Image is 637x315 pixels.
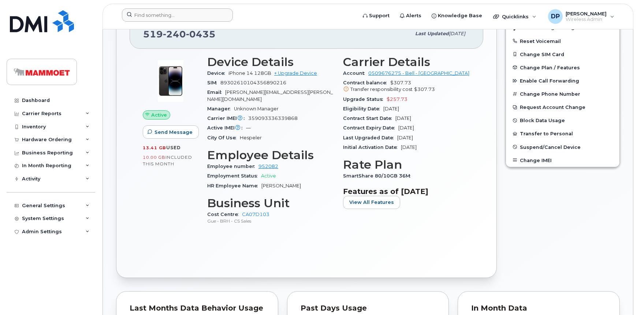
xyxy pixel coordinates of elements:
[343,80,470,93] span: $307.73
[414,87,435,92] span: $307.73
[207,164,258,169] span: Employee number
[122,8,233,22] input: Find something...
[343,106,383,111] span: Eligibility Date
[248,116,298,121] span: 359093336339868
[506,127,619,140] button: Transfer to Personal
[301,305,436,312] div: Past Days Usage
[488,9,541,24] div: Quicklinks
[228,70,271,76] span: iPhone 14 128GB
[207,89,225,95] span: Email
[343,144,401,150] span: Initial Activation Date
[520,144,581,150] span: Suspend/Cancel Device
[506,100,619,114] button: Request Account Change
[343,96,387,102] span: Upgrade Status
[163,29,186,40] span: 240
[242,212,269,217] a: CA07D103
[207,125,246,131] span: Active IMEI
[506,34,619,48] button: Reset Voicemail
[398,125,414,131] span: [DATE]
[383,106,399,111] span: [DATE]
[343,158,470,171] h3: Rate Plan
[350,87,413,92] span: Transfer responsibility cost
[358,8,395,23] a: Support
[258,164,278,169] a: 952082
[343,125,398,131] span: Contract Expiry Date
[143,145,166,150] span: 13.41 GB
[207,70,228,76] span: Device
[207,183,261,188] span: HR Employee Name
[438,12,482,19] span: Knowledge Base
[397,135,413,140] span: [DATE]
[349,199,394,206] span: View All Features
[471,305,606,312] div: In Month Data
[387,96,407,102] span: $257.73
[406,12,421,19] span: Alerts
[506,114,619,127] button: Block Data Usage
[449,31,465,36] span: [DATE]
[343,196,400,209] button: View All Features
[520,78,579,84] span: Enable Call Forwarding
[343,187,470,196] h3: Features as of [DATE]
[207,89,333,102] span: [PERSON_NAME][EMAIL_ADDRESS][PERSON_NAME][DOMAIN_NAME]
[512,25,578,32] span: Add Roaming Package
[566,11,607,17] span: [PERSON_NAME]
[207,218,334,224] p: Gue - BRH - CS Sales
[506,87,619,100] button: Change Phone Number
[166,145,181,150] span: used
[207,149,334,162] h3: Employee Details
[343,135,397,140] span: Last Upgraded Date
[207,135,240,140] span: City Of Use
[502,14,529,19] span: Quicklinks
[520,65,580,70] span: Change Plan / Features
[605,283,632,309] iframe: Messenger Launcher
[566,17,607,22] span: Wireless Admin
[143,125,199,139] button: Send Message
[234,106,279,111] span: Unknown Manager
[543,9,619,24] div: David Paetkau
[401,144,417,150] span: [DATE]
[368,70,469,76] a: 0509676275 - Bell - [GEOGRAPHIC_DATA]
[506,140,619,154] button: Suspend/Cancel Device
[343,80,390,85] span: Contract balance
[343,70,368,76] span: Account
[143,154,192,166] span: included this month
[207,197,334,210] h3: Business Unit
[207,80,220,85] span: SIM
[506,61,619,74] button: Change Plan / Features
[240,135,262,140] span: Hespeler
[395,8,426,23] a: Alerts
[506,48,619,61] button: Change SIM Card
[415,31,449,36] span: Last updated
[261,173,276,179] span: Active
[207,106,234,111] span: Manager
[274,70,317,76] a: + Upgrade Device
[551,12,560,21] span: DP
[186,29,216,40] span: 0435
[207,116,248,121] span: Carrier IMEI
[246,125,251,131] span: —
[143,29,216,40] span: 519
[343,55,470,69] h3: Carrier Details
[395,116,411,121] span: [DATE]
[220,80,286,85] span: 89302610104356890216
[151,111,167,118] span: Active
[207,212,242,217] span: Cost Centre
[426,8,487,23] a: Knowledge Base
[130,305,265,312] div: Last Months Data Behavior Usage
[143,155,165,160] span: 10.00 GB
[369,12,390,19] span: Support
[207,173,261,179] span: Employment Status
[343,173,414,179] span: SmartShare 80/10GB 36M
[149,59,193,103] img: image20231002-3703462-njx0qo.jpeg
[506,154,619,167] button: Change IMEI
[207,55,334,69] h3: Device Details
[154,129,193,136] span: Send Message
[261,183,301,188] span: [PERSON_NAME]
[343,116,395,121] span: Contract Start Date
[506,74,619,87] button: Enable Call Forwarding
